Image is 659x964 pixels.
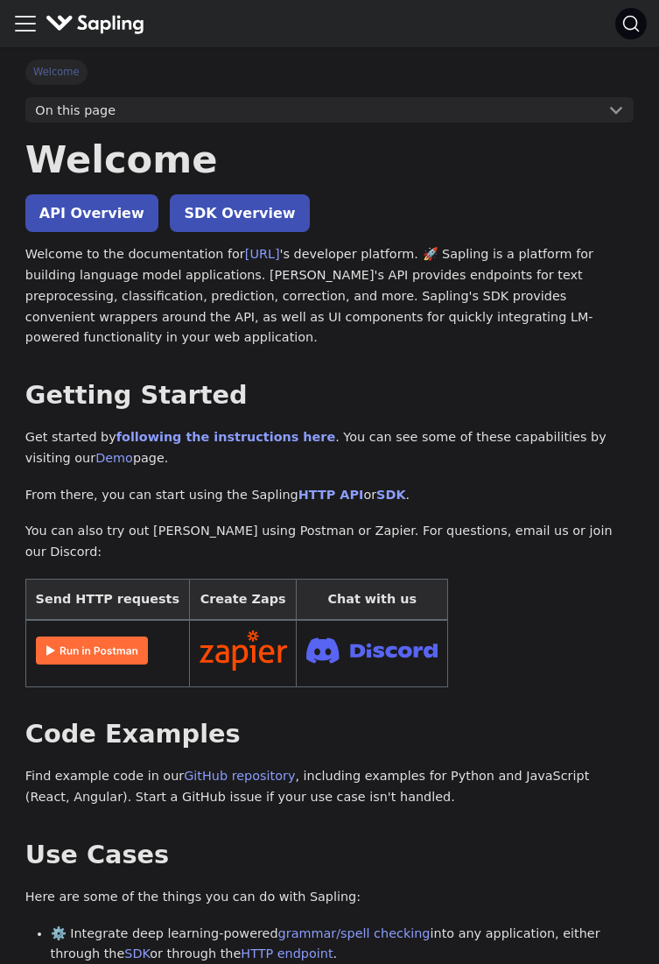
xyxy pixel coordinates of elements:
p: From there, you can start using the Sapling or . [25,485,634,506]
img: Sapling.ai [46,11,145,37]
th: Chat with us [297,579,448,620]
h1: Welcome [25,136,634,183]
a: HTTP API [298,488,364,502]
th: Create Zaps [189,579,297,620]
img: Join Discord [306,632,438,668]
button: Search (Ctrl+K) [615,8,647,39]
nav: Breadcrumbs [25,60,634,84]
a: [URL] [245,247,280,261]
a: HTTP endpoint [241,946,333,960]
img: Run in Postman [36,637,148,665]
th: Send HTTP requests [25,579,189,620]
h2: Use Cases [25,840,634,871]
button: On this page [25,97,634,123]
a: SDK Overview [170,194,309,232]
h2: Code Examples [25,719,634,750]
button: Toggle navigation bar [12,11,39,37]
h2: Getting Started [25,380,634,412]
a: GitHub repository [184,769,295,783]
a: following the instructions here [116,430,335,444]
p: Welcome to the documentation for 's developer platform. 🚀 Sapling is a platform for building lang... [25,244,634,348]
a: Sapling.ai [46,11,151,37]
img: Connect in Zapier [200,630,287,671]
span: Welcome [25,60,88,84]
p: You can also try out [PERSON_NAME] using Postman or Zapier. For questions, email us or join our D... [25,521,634,563]
a: grammar/spell checking [278,926,431,940]
a: API Overview [25,194,158,232]
a: SDK [376,488,405,502]
p: Find example code in our , including examples for Python and JavaScript (React, Angular). Start a... [25,766,634,808]
a: Demo [95,451,133,465]
p: Get started by . You can see some of these capabilities by visiting our page. [25,427,634,469]
a: SDK [124,946,150,960]
p: Here are some of the things you can do with Sapling: [25,887,634,908]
